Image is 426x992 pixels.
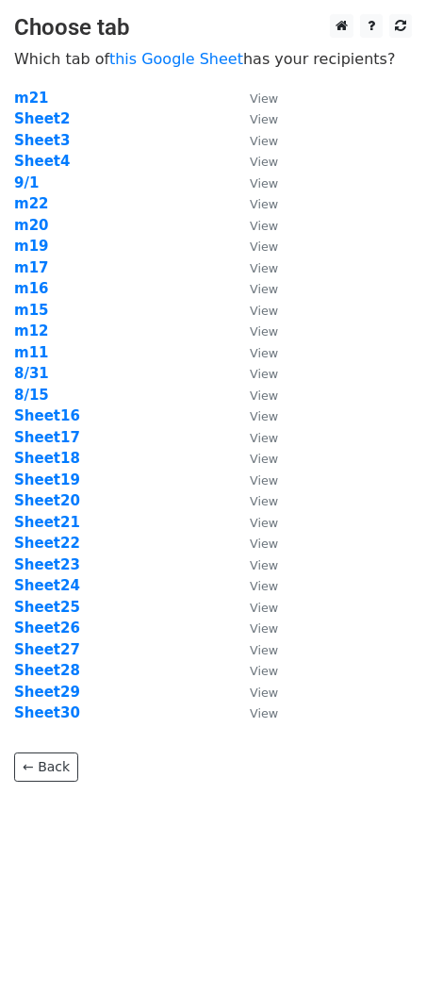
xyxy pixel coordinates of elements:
[231,556,278,573] a: View
[250,473,278,488] small: View
[250,706,278,720] small: View
[14,132,70,149] a: Sheet3
[14,14,412,41] h3: Choose tab
[109,50,243,68] a: this Google Sheet
[14,110,70,127] a: Sheet2
[231,684,278,701] a: View
[250,324,278,339] small: View
[14,195,49,212] a: m22
[14,174,39,191] a: 9/1
[250,494,278,508] small: View
[14,259,49,276] a: m17
[14,577,80,594] a: Sheet24
[14,302,49,319] strong: m15
[231,535,278,552] a: View
[250,601,278,615] small: View
[250,537,278,551] small: View
[14,450,80,467] a: Sheet18
[231,259,278,276] a: View
[231,387,278,404] a: View
[250,304,278,318] small: View
[231,599,278,616] a: View
[231,492,278,509] a: View
[250,134,278,148] small: View
[250,686,278,700] small: View
[231,90,278,107] a: View
[14,662,80,679] a: Sheet28
[250,664,278,678] small: View
[250,389,278,403] small: View
[231,238,278,255] a: View
[14,322,49,339] a: m12
[14,514,80,531] strong: Sheet21
[14,280,49,297] a: m16
[14,641,80,658] a: Sheet27
[14,471,80,488] a: Sheet19
[14,387,49,404] a: 8/15
[14,704,80,721] strong: Sheet30
[231,407,278,424] a: View
[250,621,278,636] small: View
[231,704,278,721] a: View
[231,217,278,234] a: View
[231,153,278,170] a: View
[250,643,278,657] small: View
[231,110,278,127] a: View
[250,346,278,360] small: View
[231,322,278,339] a: View
[14,492,80,509] a: Sheet20
[231,365,278,382] a: View
[231,620,278,637] a: View
[250,219,278,233] small: View
[14,752,78,782] a: ← Back
[231,577,278,594] a: View
[231,429,278,446] a: View
[231,450,278,467] a: View
[250,516,278,530] small: View
[250,282,278,296] small: View
[250,261,278,275] small: View
[14,407,80,424] a: Sheet16
[14,365,49,382] a: 8/31
[250,197,278,211] small: View
[231,514,278,531] a: View
[14,599,80,616] a: Sheet25
[231,280,278,297] a: View
[231,641,278,658] a: View
[14,556,80,573] strong: Sheet23
[250,91,278,106] small: View
[14,684,80,701] a: Sheet29
[14,153,70,170] a: Sheet4
[231,471,278,488] a: View
[14,620,80,637] strong: Sheet26
[14,535,80,552] a: Sheet22
[231,302,278,319] a: View
[14,49,412,69] p: Which tab of has your recipients?
[250,409,278,423] small: View
[231,195,278,212] a: View
[231,662,278,679] a: View
[14,238,49,255] a: m19
[231,132,278,149] a: View
[14,90,49,107] a: m21
[14,217,49,234] strong: m20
